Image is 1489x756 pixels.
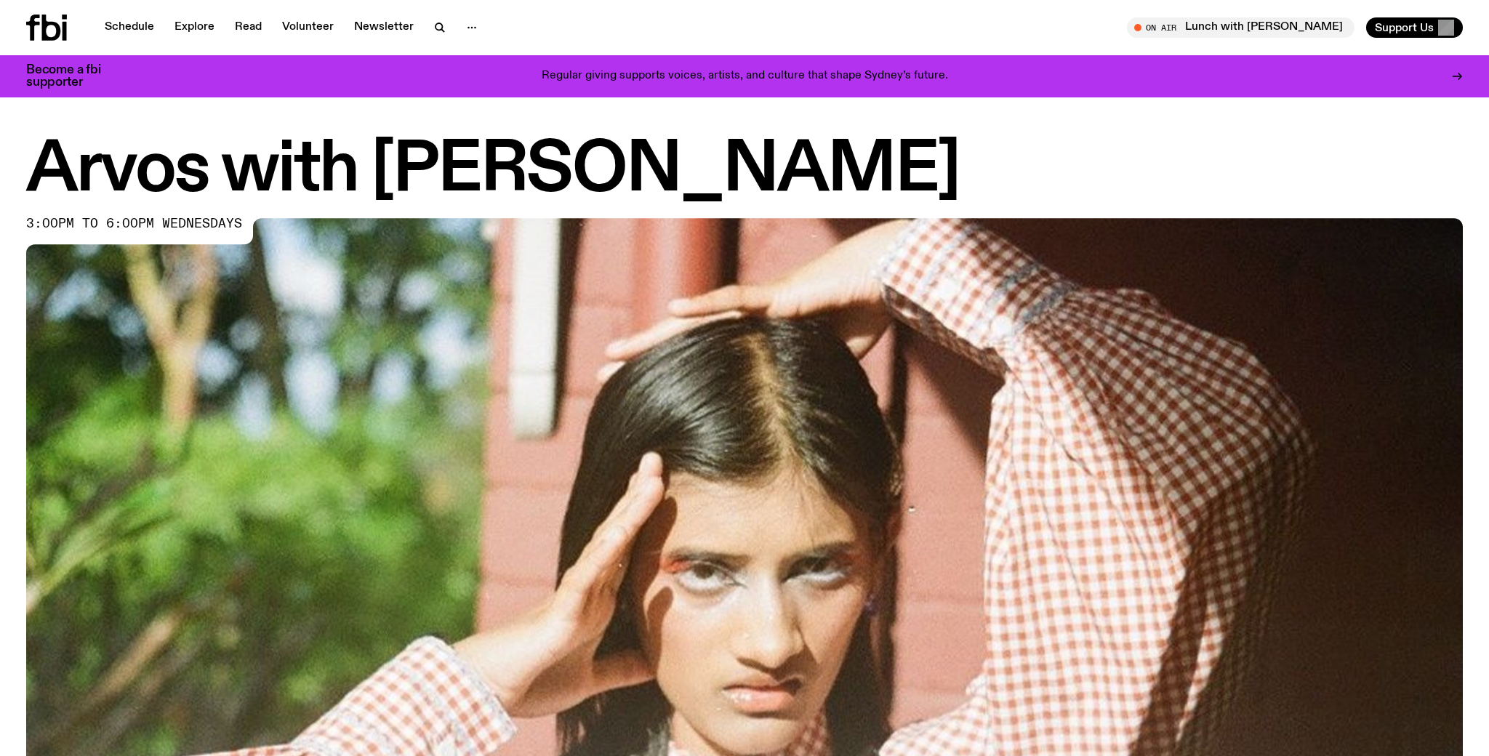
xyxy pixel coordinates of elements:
h3: Become a fbi supporter [26,64,119,89]
span: Support Us [1375,21,1434,34]
span: 3:00pm to 6:00pm wednesdays [26,218,242,230]
button: Support Us [1366,17,1463,38]
a: Explore [166,17,223,38]
p: Regular giving supports voices, artists, and culture that shape Sydney’s future. [542,70,948,83]
h1: Arvos with [PERSON_NAME] [26,138,1463,204]
a: Read [226,17,270,38]
a: Volunteer [273,17,342,38]
a: Newsletter [345,17,422,38]
button: On AirLunch with [PERSON_NAME] [1127,17,1354,38]
a: Schedule [96,17,163,38]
